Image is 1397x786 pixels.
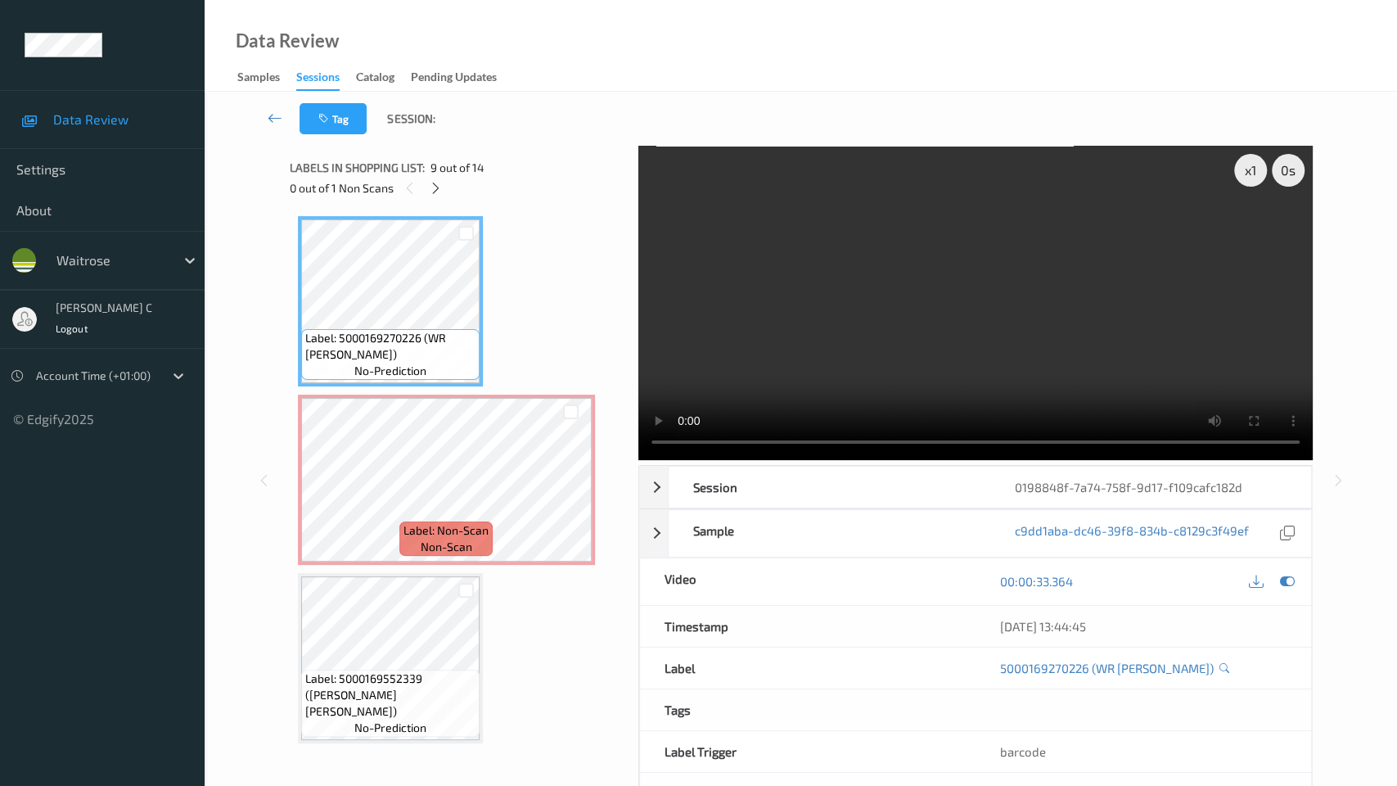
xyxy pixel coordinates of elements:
[1000,618,1287,635] div: [DATE] 13:44:45
[354,720,426,736] span: no-prediction
[354,363,426,379] span: no-prediction
[411,69,497,89] div: Pending Updates
[305,330,475,363] span: Label: 5000169270226 (WR [PERSON_NAME])
[290,178,627,198] div: 0 out of 1 Non Scans
[290,160,425,176] span: Labels in shopping list:
[237,66,296,89] a: Samples
[296,69,340,91] div: Sessions
[1014,522,1248,544] a: c9dd1aba-dc46-39f8-834b-c8129c3f49ef
[430,160,484,176] span: 9 out of 14
[356,69,394,89] div: Catalog
[1272,154,1305,187] div: 0 s
[639,466,1312,508] div: Session0198848f-7a74-758f-9d17-f109cafc182d
[976,731,1311,772] div: barcode
[421,539,472,555] span: non-scan
[305,671,475,720] span: Label: 5000169552339 ([PERSON_NAME] [PERSON_NAME])
[640,558,976,605] div: Video
[236,33,339,49] div: Data Review
[669,467,989,508] div: Session
[296,66,356,91] a: Sessions
[237,69,280,89] div: Samples
[411,66,513,89] a: Pending Updates
[1000,573,1073,589] a: 00:00:33.364
[989,467,1310,508] div: 0198848f-7a74-758f-9d17-f109cafc182d
[1000,660,1214,676] a: 5000169270226 (WR [PERSON_NAME])
[356,66,411,89] a: Catalog
[669,510,989,557] div: Sample
[640,648,976,689] div: Label
[640,606,976,647] div: Timestamp
[1234,154,1267,187] div: x 1
[300,103,367,134] button: Tag
[403,522,489,539] span: Label: Non-Scan
[640,689,976,730] div: Tags
[387,111,435,127] span: Session:
[640,731,976,772] div: Label Trigger
[639,509,1312,558] div: Samplec9dd1aba-dc46-39f8-834b-c8129c3f49ef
